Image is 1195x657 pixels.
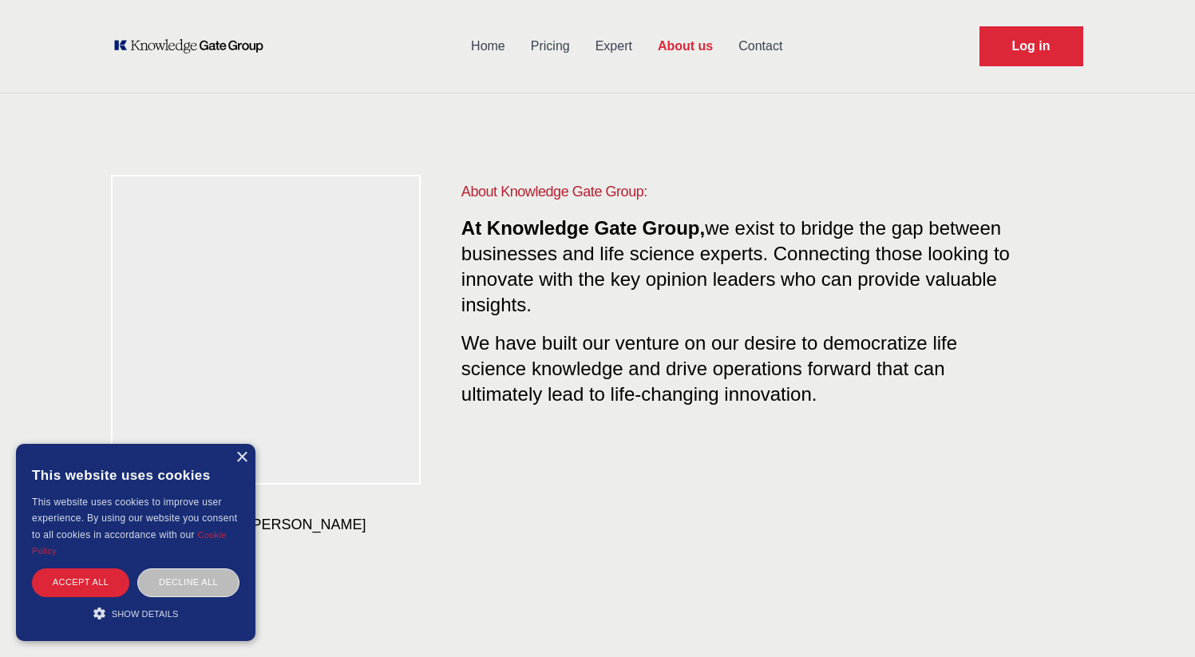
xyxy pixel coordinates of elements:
[979,26,1083,66] a: Request Demo
[32,456,239,494] div: This website uses cookies
[113,515,436,534] h3: [PERSON_NAME] & [PERSON_NAME]
[583,26,645,67] a: Expert
[1115,580,1195,657] iframe: Chat Widget
[32,497,237,540] span: This website uses cookies to improve user experience. By using our website you consent to all coo...
[518,26,583,67] a: Pricing
[32,530,227,556] a: Cookie Policy
[461,217,1010,315] span: we exist to bridge the gap between businesses and life science experts. Connecting those looking ...
[458,26,518,67] a: Home
[113,176,419,483] img: KOL management, KEE, Therapy area experts
[461,180,1019,203] h1: About Knowledge Gate Group:
[235,452,247,464] div: Close
[32,605,239,621] div: Show details
[112,609,179,619] span: Show details
[461,326,957,405] span: We have built our venture on our desire to democratize life science knowledge and drive operation...
[645,26,726,67] a: About us
[32,568,129,596] div: Accept all
[726,26,795,67] a: Contact
[137,568,239,596] div: Decline all
[461,217,705,239] span: At Knowledge Gate Group,
[113,493,436,512] p: CEO & COO
[113,38,275,54] a: KOL Knowledge Platform: Talk to Key External Experts (KEE)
